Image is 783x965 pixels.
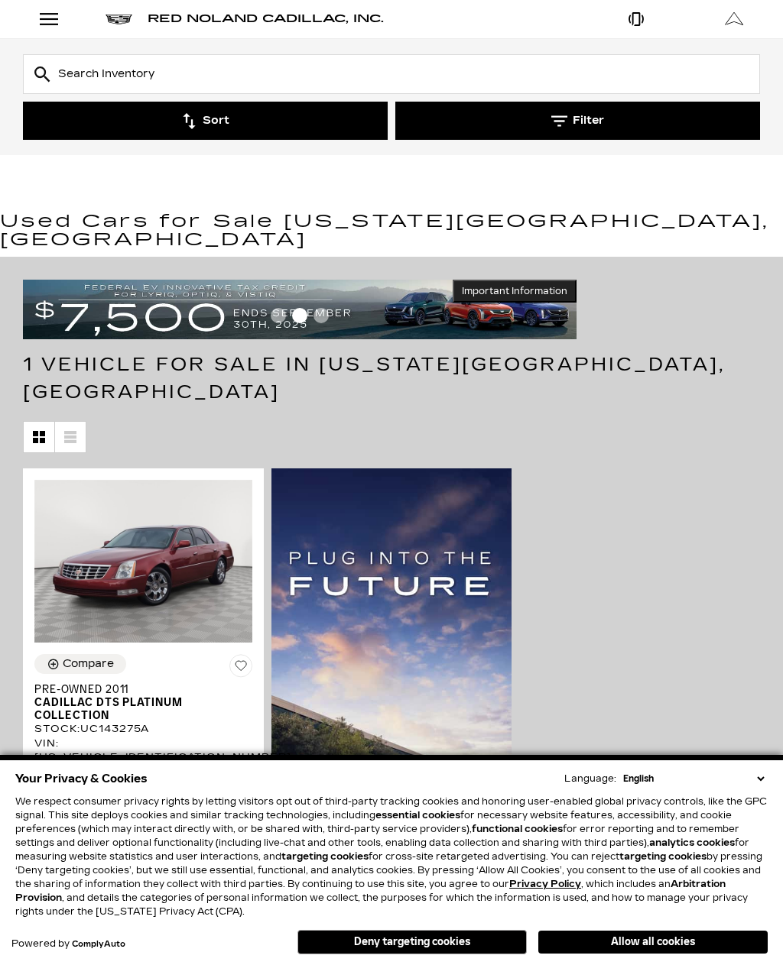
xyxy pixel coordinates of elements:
button: Sort [23,102,388,140]
input: Search Inventory [23,54,760,94]
span: Pre-Owned 2011 [34,683,241,696]
strong: analytics cookies [649,837,735,848]
span: Your Privacy & Cookies [15,768,148,789]
strong: targeting cookies [619,851,707,862]
img: vrp-tax-ending-august-version [23,280,577,339]
a: Cadillac logo [106,14,132,24]
strong: essential cookies [375,810,460,821]
img: Cadillac logo [106,15,132,24]
span: Red Noland Cadillac, Inc. [148,12,384,25]
span: Important Information [462,285,567,297]
a: Pre-Owned 2011Cadillac DTS Platinum Collection [34,683,252,722]
strong: targeting cookies [281,851,369,862]
span: Go to slide 3 [314,308,329,323]
button: Filter [395,102,760,140]
select: Language Select [619,772,768,785]
a: ComplyAuto [72,940,125,949]
div: VIN: [US_VEHICLE_IDENTIFICATION_NUMBER] [34,737,252,764]
span: Go to slide 2 [292,308,307,323]
img: 2011 Cadillac DTS Platinum Collection [34,480,252,643]
p: We respect consumer privacy rights by letting visitors opt out of third-party tracking cookies an... [15,795,768,918]
span: Go to slide 1 [271,308,286,323]
span: 1 Vehicle for Sale in [US_STATE][GEOGRAPHIC_DATA], [GEOGRAPHIC_DATA] [23,354,726,403]
div: Language: [564,774,616,783]
a: Privacy Policy [509,879,581,889]
button: Compare Vehicle [34,654,126,674]
button: Deny targeting cookies [297,930,527,954]
a: Red Noland Cadillac, Inc. [148,14,384,24]
div: Compare [63,657,114,671]
div: Powered by [11,939,125,949]
span: Cadillac DTS Platinum Collection [34,696,241,722]
strong: functional cookies [472,824,563,834]
button: Allow all cookies [538,931,768,954]
div: Stock : UC143275A [34,722,252,736]
button: Save Vehicle [229,654,252,683]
